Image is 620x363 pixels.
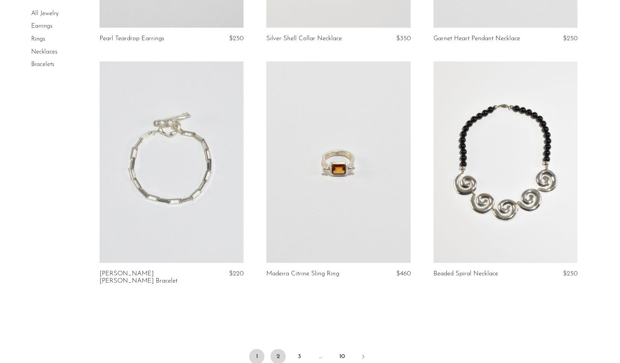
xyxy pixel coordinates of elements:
span: $460 [396,270,411,277]
a: [PERSON_NAME] [PERSON_NAME] Bracelet [100,270,196,284]
a: Beaded Spiral Necklace [433,270,498,277]
a: Bracelets [31,61,54,68]
a: Necklaces [31,49,57,55]
a: Pearl Teardrop Earrings [100,35,164,42]
a: Earrings [31,24,52,30]
span: $250 [563,35,577,42]
a: Rings [31,36,45,42]
a: Silver Shell Collar Necklace [266,35,342,42]
span: $220 [229,270,244,277]
span: $350 [396,35,411,42]
span: $250 [563,270,577,277]
span: $250 [229,35,244,42]
a: All Jewelry [31,11,59,17]
a: Madeira Citrine Sling Ring [266,270,339,277]
a: Garnet Heart Pendant Necklace [433,35,520,42]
